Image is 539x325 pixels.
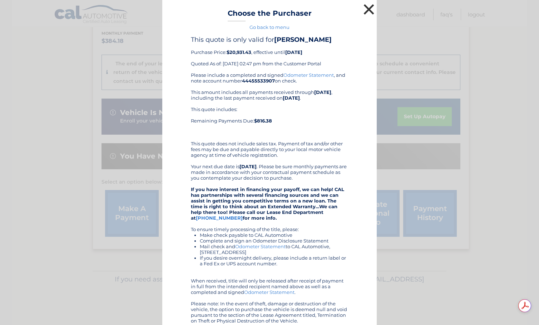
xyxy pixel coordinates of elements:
li: If you desire overnight delivery, please include a return label or a Fed Ex or UPS account number. [200,255,348,266]
a: Odometer Statement [244,289,295,295]
strong: If you have interest in financing your payoff, we can help! CAL has partnerships with several fin... [191,186,344,221]
a: [PHONE_NUMBER] [196,215,243,221]
h3: Choose the Purchaser [228,9,312,21]
a: Go back to menu [249,24,290,30]
li: Mail check and to CAL Automotive, [STREET_ADDRESS] [200,244,348,255]
b: [DATE] [283,95,300,101]
b: 44455533907 [242,78,275,84]
li: Make check payable to CAL Automotive [200,232,348,238]
b: [PERSON_NAME] [274,36,332,44]
button: × [362,2,376,16]
b: $816.38 [254,118,272,124]
b: [DATE] [314,89,331,95]
div: Purchase Price: , effective until Quoted As of: [DATE] 02:47 pm from the Customer Portal [191,36,348,72]
div: This quote includes: Remaining Payments Due: [191,106,348,135]
li: Complete and sign an Odometer Disclosure Statement [200,238,348,244]
h4: This quote is only valid for [191,36,348,44]
b: $20,931.43 [227,49,251,55]
a: Odometer Statement [283,72,334,78]
b: [DATE] [285,49,302,55]
b: [DATE] [239,164,257,169]
div: Please include a completed and signed , and note account number on check. This amount includes al... [191,72,348,324]
a: Odometer Statement [235,244,286,249]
